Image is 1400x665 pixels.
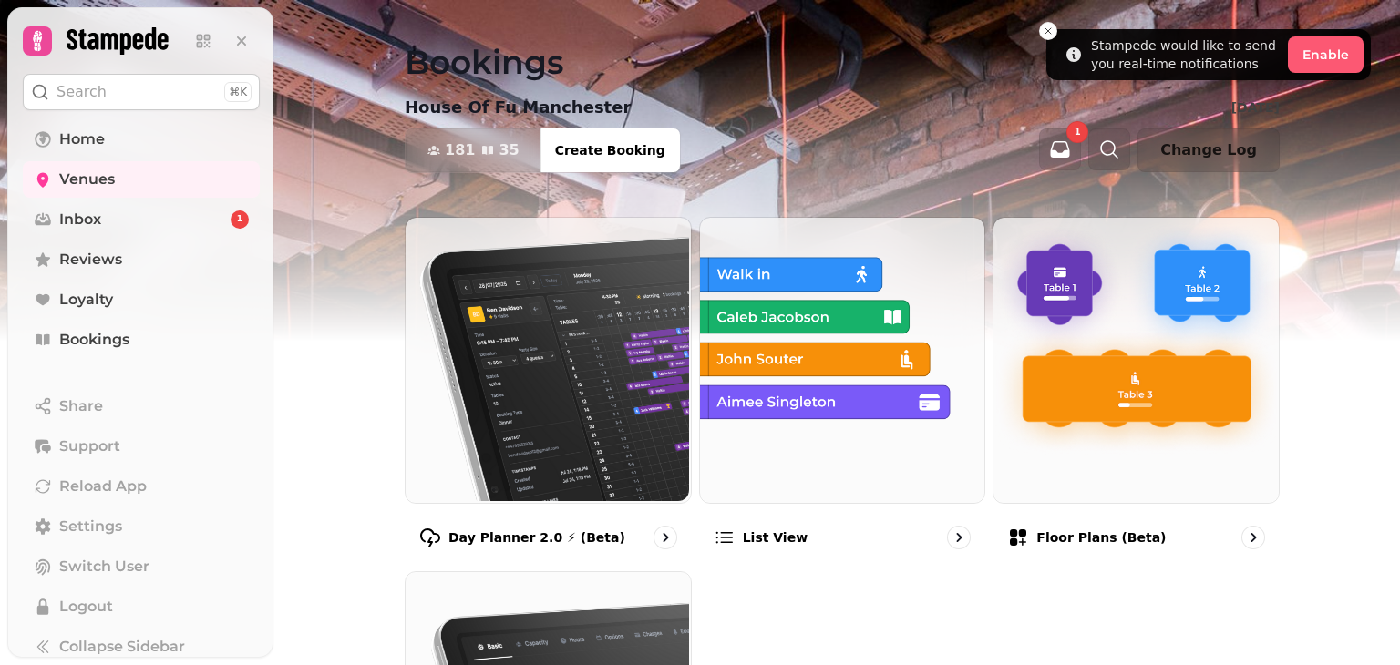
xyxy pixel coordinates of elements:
span: Venues [59,169,115,190]
a: Reviews [23,241,260,278]
a: Home [23,121,260,158]
span: Switch User [59,556,149,578]
img: Day Planner 2.0 ⚡ (Beta) [404,216,689,501]
a: Loyalty [23,281,260,318]
svg: go to [1244,528,1262,547]
span: 1 [237,213,242,226]
span: Support [59,435,120,457]
button: Reload App [23,468,260,505]
a: Floor Plans (beta)Floor Plans (beta) [993,217,1280,564]
button: Search⌘K [23,74,260,110]
img: Floor Plans (beta) [992,216,1277,501]
span: Settings [59,516,122,537]
span: Share [59,395,103,417]
svg: go to [656,528,674,547]
p: Search [57,81,107,103]
span: Logout [59,596,113,618]
svg: go to [950,528,968,547]
div: ⌘K [224,82,252,102]
span: Loyalty [59,289,113,311]
a: List viewList view [699,217,986,564]
span: Collapse Sidebar [59,636,185,658]
a: Day Planner 2.0 ⚡ (Beta)Day Planner 2.0 ⚡ (Beta) [405,217,692,564]
p: House Of Fu Manchester [405,95,631,120]
span: Change Log [1160,143,1257,158]
p: [DATE] [1231,98,1280,117]
button: Close toast [1039,22,1057,40]
p: Day Planner 2.0 ⚡ (Beta) [448,528,625,547]
p: List view [743,528,808,547]
button: Switch User [23,548,260,585]
span: 1 [1075,128,1081,137]
button: Collapse Sidebar [23,629,260,665]
a: Inbox1 [23,201,260,238]
div: Stampede would like to send you real-time notifications [1091,36,1281,73]
span: 35 [499,143,519,158]
img: List view [698,216,983,501]
span: Inbox [59,209,101,230]
span: 181 [445,143,475,158]
span: Home [59,128,105,150]
button: Support [23,428,260,465]
a: Venues [23,161,260,198]
a: Bookings [23,322,260,358]
button: 18135 [406,128,541,172]
button: Enable [1288,36,1364,73]
button: Share [23,388,260,425]
button: Change Log [1137,128,1280,172]
span: Reload App [59,476,147,497]
a: Settings [23,508,260,545]
span: Bookings [59,329,129,351]
p: Floor Plans (beta) [1036,528,1166,547]
span: Reviews [59,249,122,271]
span: Create Booking [555,144,665,157]
button: Logout [23,588,260,625]
button: Create Booking [540,128,680,172]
